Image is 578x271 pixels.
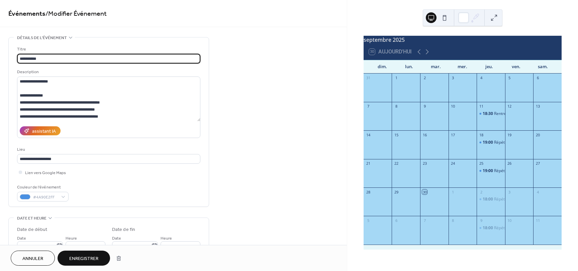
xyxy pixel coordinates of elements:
[503,60,529,74] div: ven.
[394,189,399,194] div: 29
[45,7,107,20] span: / Modifier Événement
[507,161,512,166] div: 26
[422,76,427,81] div: 2
[11,251,55,266] button: Annuler
[422,161,427,166] div: 23
[394,132,399,137] div: 15
[535,218,540,223] div: 11
[507,189,512,194] div: 3
[483,225,494,231] span: 18:00
[161,235,172,242] span: Heure
[451,218,456,223] div: 8
[479,189,484,194] div: 2
[483,196,494,202] span: 18:00
[8,7,45,20] a: Événements
[66,235,77,242] span: Heure
[364,36,562,44] div: septembre 2025
[483,168,494,174] span: 19:00
[477,196,505,202] div: Répétiton
[22,255,43,262] span: Annuler
[17,184,67,191] div: Couleur de l'événement
[112,226,135,233] div: Date de fin
[535,76,540,81] div: 6
[394,76,399,81] div: 1
[535,104,540,109] div: 13
[17,46,199,53] div: Titre
[366,161,371,166] div: 21
[366,189,371,194] div: 28
[422,218,427,223] div: 7
[494,225,512,231] div: Répétiton
[507,104,512,109] div: 12
[507,218,512,223] div: 10
[366,132,371,137] div: 14
[476,60,503,74] div: jeu.
[529,60,556,74] div: sam.
[451,76,456,81] div: 3
[494,111,537,117] div: Rentrée / Accueil / AGA
[17,235,26,242] span: Date
[451,132,456,137] div: 17
[394,104,399,109] div: 8
[483,111,494,117] span: 18:30
[366,104,371,109] div: 7
[25,169,66,176] span: Lien vers Google Maps
[369,60,396,74] div: dim.
[494,196,512,202] div: Répétiton
[33,194,58,201] span: #4A90E2FF
[17,215,46,222] span: Date et heure
[479,76,484,81] div: 4
[477,140,505,145] div: Répétiton
[17,146,199,153] div: Lieu
[483,140,494,145] span: 19:00
[535,161,540,166] div: 27
[494,140,512,145] div: Répétiton
[422,104,427,109] div: 9
[535,189,540,194] div: 4
[477,168,505,174] div: Répétiton
[58,251,110,266] button: Enregistrer
[479,161,484,166] div: 25
[366,76,371,81] div: 31
[422,189,427,194] div: 30
[479,218,484,223] div: 9
[479,104,484,109] div: 11
[422,60,449,74] div: mar.
[494,168,512,174] div: Répétiton
[477,111,505,117] div: Rentrée / Accueil / AGA
[32,128,56,135] div: assistant IA
[396,60,422,74] div: lun.
[366,218,371,223] div: 5
[112,235,121,242] span: Date
[479,132,484,137] div: 18
[477,225,505,231] div: Répétiton
[535,132,540,137] div: 20
[507,76,512,81] div: 5
[451,104,456,109] div: 10
[394,161,399,166] div: 22
[69,255,98,262] span: Enregistrer
[451,189,456,194] div: 1
[394,218,399,223] div: 6
[449,60,476,74] div: mer.
[17,34,67,41] span: Détails de l’événement
[507,132,512,137] div: 19
[17,226,47,233] div: Date de début
[20,126,61,135] button: assistant IA
[422,132,427,137] div: 16
[451,161,456,166] div: 24
[17,69,199,76] div: Description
